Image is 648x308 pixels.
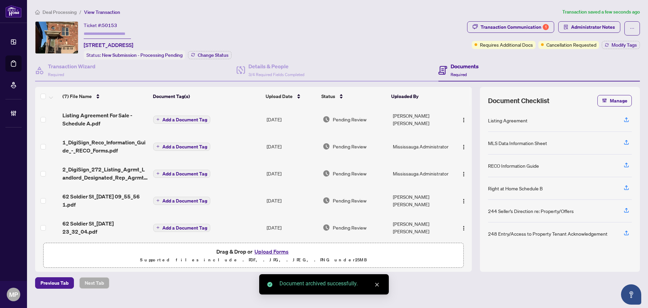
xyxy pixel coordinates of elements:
[390,133,452,160] td: Mississauga Administrator
[558,21,620,33] button: Administrator Notes
[333,170,367,177] span: Pending Review
[84,41,133,49] span: [STREET_ADDRESS]
[248,62,304,70] h4: Details & People
[375,282,379,287] span: close
[461,226,466,231] img: Logo
[198,53,228,57] span: Change Status
[461,198,466,204] img: Logo
[102,22,117,28] span: 50153
[79,277,109,289] button: Next Tab
[153,197,210,205] button: Add a Document Tag
[458,168,469,179] button: Logo
[481,22,549,32] div: Transaction Communication
[390,214,452,241] td: [PERSON_NAME] [PERSON_NAME]
[162,226,207,230] span: Add a Document Tag
[333,197,367,204] span: Pending Review
[156,199,160,202] span: plus
[264,106,320,133] td: [DATE]
[43,9,77,15] span: Deal Processing
[156,226,160,229] span: plus
[458,114,469,125] button: Logo
[62,93,92,100] span: (7) File Name
[267,282,272,287] span: check-circle
[264,214,320,241] td: [DATE]
[323,224,330,231] img: Document Status
[451,62,479,70] h4: Documents
[48,256,459,264] p: Supported files include .PDF, .JPG, .JPEG, .PNG under 25 MB
[323,197,330,204] img: Document Status
[156,172,160,175] span: plus
[264,133,320,160] td: [DATE]
[571,22,615,32] span: Administrator Notes
[388,87,450,106] th: Uploaded By
[488,230,607,237] div: 248 Entry/Access to Property Tenant Acknowledgement
[323,143,330,150] img: Document Status
[319,87,388,106] th: Status
[84,50,185,60] div: Status:
[451,72,467,77] span: Required
[153,143,210,151] button: Add a Document Tag
[488,96,549,105] span: Document Checklist
[44,243,463,268] span: Drag & Drop orUpload FormsSupported files include .PDF, .JPG, .JPEG, .PNG under25MB
[458,195,469,206] button: Logo
[323,116,330,123] img: Document Status
[40,278,69,288] span: Previous Tab
[458,141,469,152] button: Logo
[264,187,320,214] td: [DATE]
[153,116,210,124] button: Add a Document Tag
[458,222,469,233] button: Logo
[156,118,160,121] span: plus
[162,198,207,203] span: Add a Document Tag
[279,280,381,288] div: Document archived successfully.
[488,162,539,169] div: RECO Information Guide
[323,170,330,177] img: Document Status
[5,5,22,18] img: logo
[102,52,183,58] span: New Submission - Processing Pending
[62,111,148,127] span: Listing Agreement For Sale - Schedule A.pdf
[252,247,291,256] button: Upload Forms
[564,25,568,29] span: solution
[162,117,207,122] span: Add a Document Tag
[35,22,78,53] img: IMG-W12353478_1.jpg
[264,160,320,187] td: [DATE]
[62,165,148,182] span: 2_DigiSign_272_Listing_Agrmt_Landlord_Designated_Rep_Agrmt_Auth_to_Offer_for_Lease_-_PropTx-[PERS...
[373,281,381,288] a: Close
[610,95,627,106] span: Manage
[621,284,641,305] button: Open asap
[62,138,148,155] span: 1_DigiSign_Reco_Information_Guide_-_RECO_Forms.pdf
[35,277,74,289] button: Previous Tab
[188,51,232,59] button: Change Status
[630,26,634,31] span: ellipsis
[333,116,367,123] span: Pending Review
[60,87,150,106] th: (7) File Name
[488,185,543,192] div: Right at Home Schedule B
[597,95,632,106] button: Manage
[153,170,210,178] button: Add a Document Tag
[390,106,452,133] td: [PERSON_NAME] [PERSON_NAME]
[488,139,547,147] div: MLS Data Information Sheet
[461,117,466,123] img: Logo
[48,62,96,70] h4: Transaction Wizard
[153,224,210,232] button: Add a Document Tag
[156,145,160,148] span: plus
[266,93,293,100] span: Upload Date
[162,171,207,176] span: Add a Document Tag
[562,8,640,16] article: Transaction saved a few seconds ago
[612,43,637,47] span: Modify Tags
[333,143,367,150] span: Pending Review
[602,41,640,49] button: Modify Tags
[35,10,40,15] span: home
[480,41,533,48] span: Requires Additional Docs
[546,41,596,48] span: Cancellation Requested
[62,219,148,236] span: 62 Soldier St_[DATE] 23_32_04.pdf
[48,72,64,77] span: Required
[62,192,148,209] span: 62 Soldier St_[DATE] 09_55_56 1.pdf
[162,144,207,149] span: Add a Document Tag
[150,87,263,106] th: Document Tag(s)
[461,171,466,177] img: Logo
